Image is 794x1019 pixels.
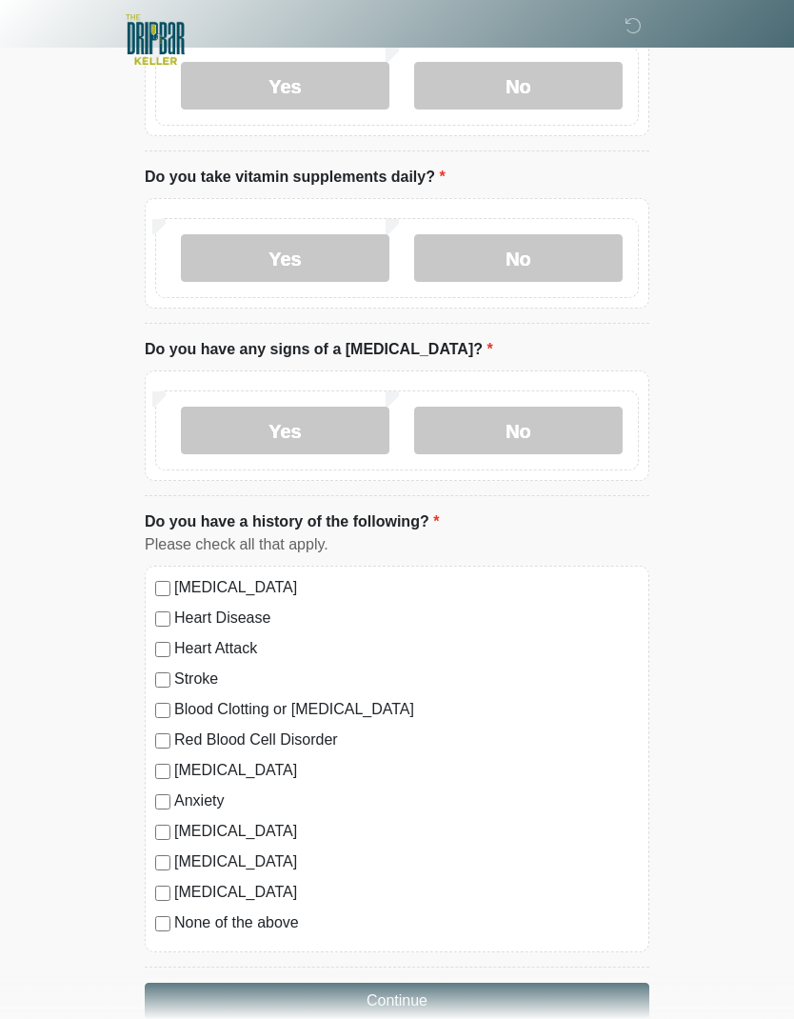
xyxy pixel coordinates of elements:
[174,698,639,721] label: Blood Clotting or [MEDICAL_DATA]
[174,668,639,690] label: Stroke
[181,234,389,282] label: Yes
[155,642,170,657] input: Heart Attack
[174,789,639,812] label: Anxiety
[174,759,639,782] label: [MEDICAL_DATA]
[155,672,170,688] input: Stroke
[174,607,639,629] label: Heart Disease
[155,764,170,779] input: [MEDICAL_DATA]
[145,338,493,361] label: Do you have any signs of a [MEDICAL_DATA]?
[145,510,439,533] label: Do you have a history of the following?
[155,916,170,931] input: None of the above
[414,407,623,454] label: No
[174,729,639,751] label: Red Blood Cell Disorder
[145,983,649,1019] button: Continue
[181,62,389,110] label: Yes
[414,234,623,282] label: No
[155,581,170,596] input: [MEDICAL_DATA]
[414,62,623,110] label: No
[155,794,170,809] input: Anxiety
[174,850,639,873] label: [MEDICAL_DATA]
[155,886,170,901] input: [MEDICAL_DATA]
[155,733,170,749] input: Red Blood Cell Disorder
[155,825,170,840] input: [MEDICAL_DATA]
[155,855,170,870] input: [MEDICAL_DATA]
[174,576,639,599] label: [MEDICAL_DATA]
[126,14,185,65] img: The DRIPBaR - Keller Logo
[181,407,389,454] label: Yes
[174,820,639,843] label: [MEDICAL_DATA]
[174,911,639,934] label: None of the above
[155,611,170,627] input: Heart Disease
[155,703,170,718] input: Blood Clotting or [MEDICAL_DATA]
[174,637,639,660] label: Heart Attack
[145,166,446,189] label: Do you take vitamin supplements daily?
[145,533,649,556] div: Please check all that apply.
[174,881,639,904] label: [MEDICAL_DATA]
